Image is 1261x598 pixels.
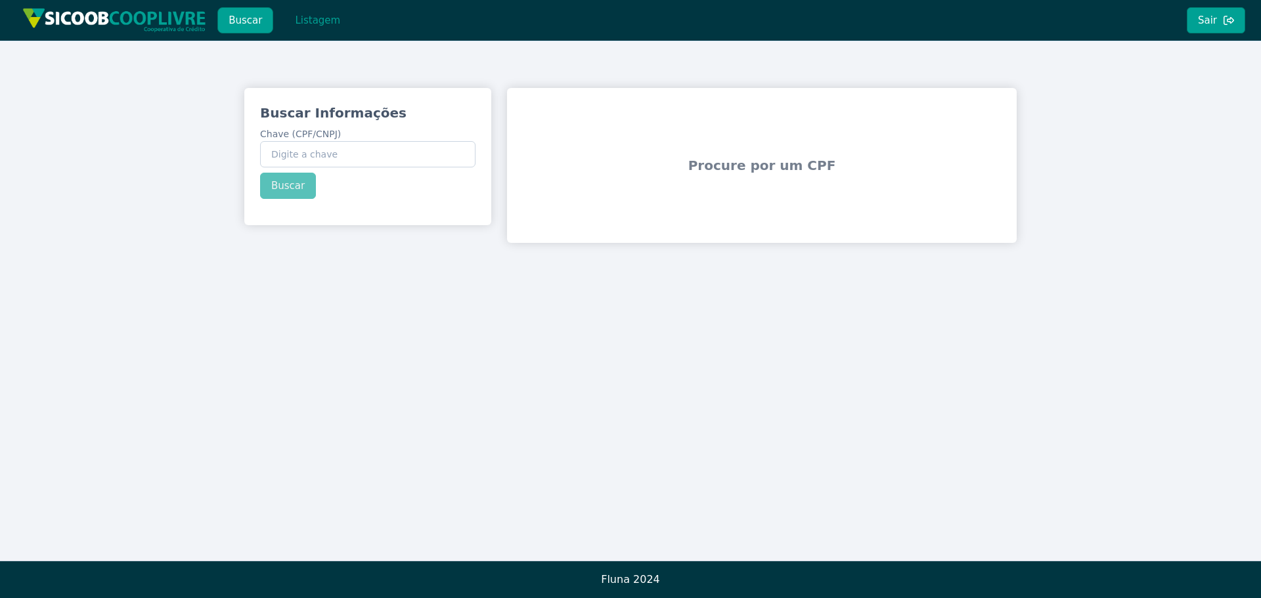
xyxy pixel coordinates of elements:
[260,129,341,139] span: Chave (CPF/CNPJ)
[512,125,1011,206] span: Procure por um CPF
[22,8,206,32] img: img/sicoob_cooplivre.png
[284,7,351,33] button: Listagem
[601,573,660,586] span: Fluna 2024
[217,7,273,33] button: Buscar
[260,141,476,167] input: Chave (CPF/CNPJ)
[1187,7,1245,33] button: Sair
[260,104,476,122] h3: Buscar Informações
